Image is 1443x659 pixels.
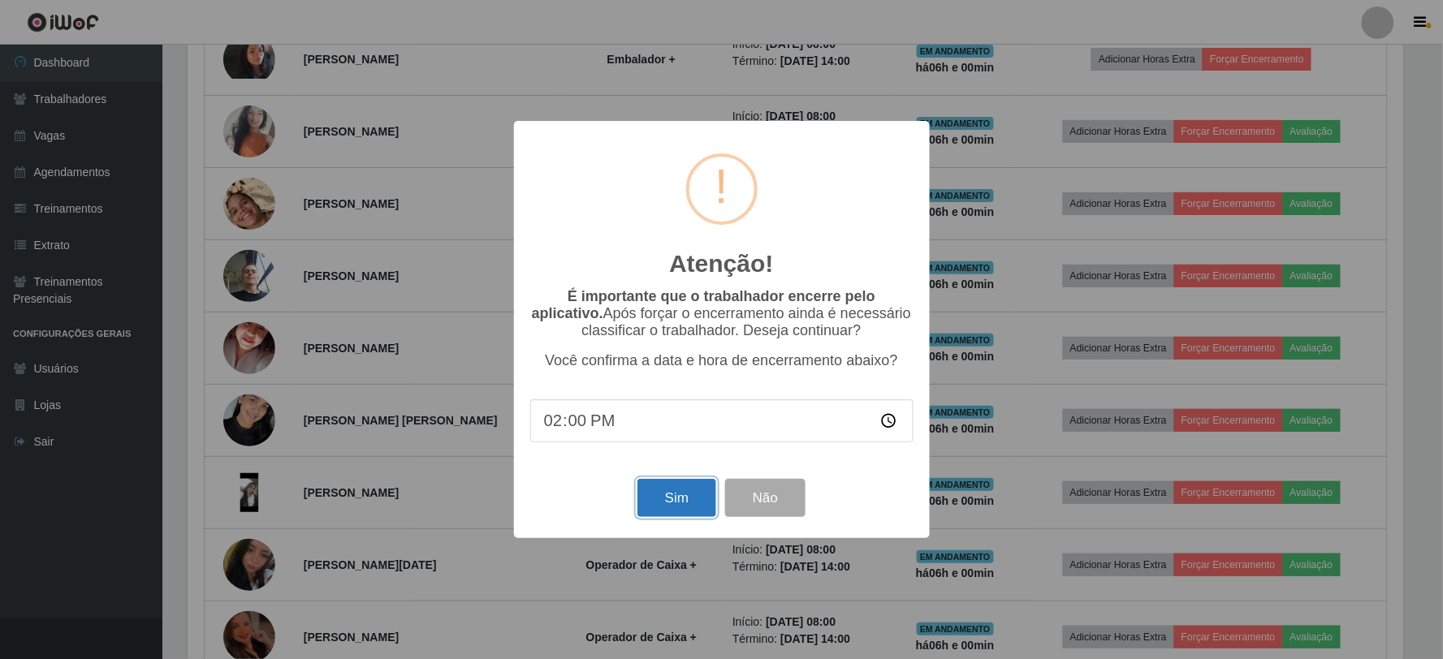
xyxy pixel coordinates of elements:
b: É importante que o trabalhador encerre pelo aplicativo. [532,288,875,321]
button: Não [725,479,806,517]
button: Sim [637,479,716,517]
p: Você confirma a data e hora de encerramento abaixo? [530,352,914,369]
p: Após forçar o encerramento ainda é necessário classificar o trabalhador. Deseja continuar? [530,288,914,339]
h2: Atenção! [669,249,773,278]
